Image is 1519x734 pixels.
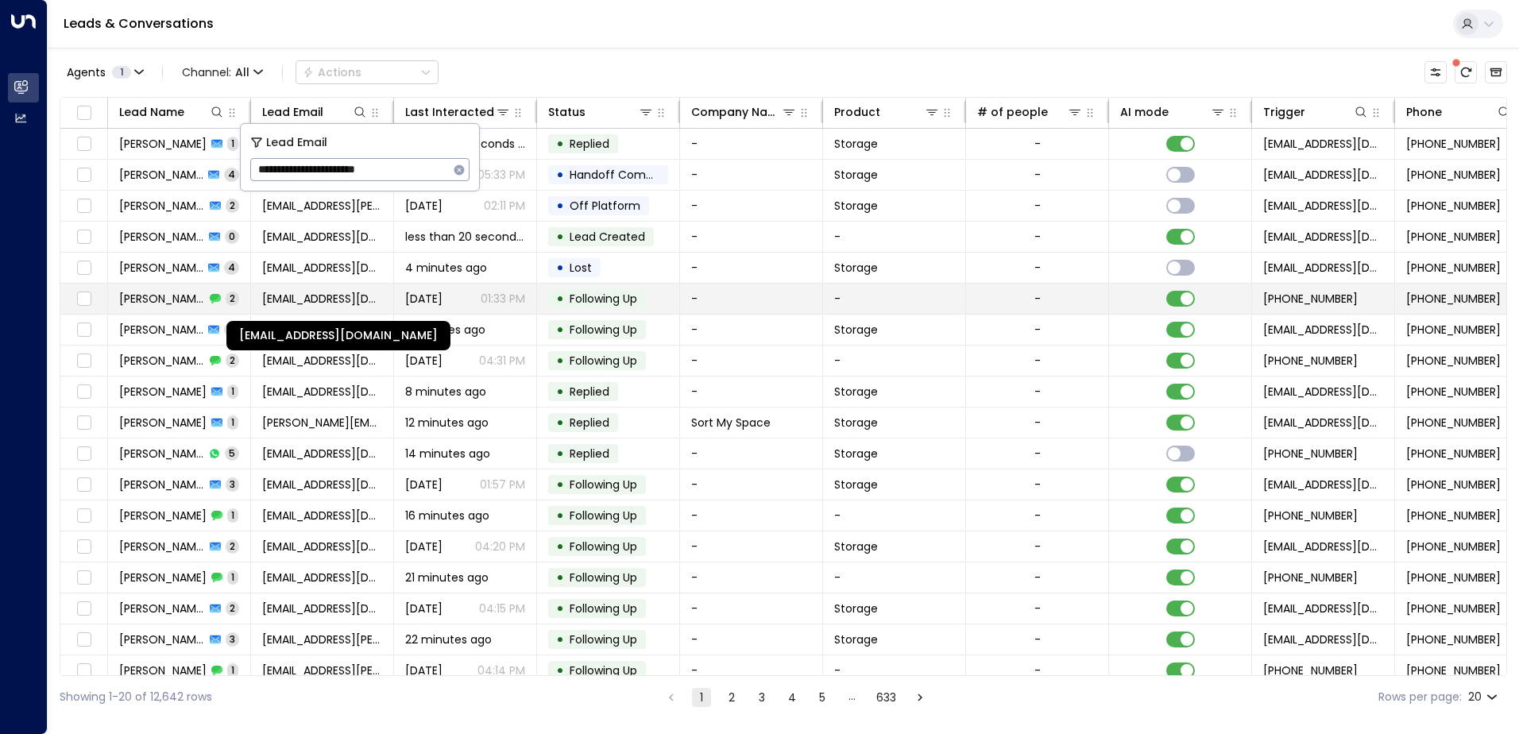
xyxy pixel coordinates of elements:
td: - [823,655,966,686]
span: less than 20 seconds ago [405,229,525,245]
span: +447544027095 [1263,570,1358,585]
span: 3 [226,632,239,646]
div: Lead Email [262,102,368,122]
span: 1 [227,663,238,677]
td: - [680,562,823,593]
span: Following Up [570,539,637,554]
p: 04:15 PM [479,601,525,616]
span: Toggle select row [74,506,94,526]
span: +447929471407 [1406,446,1501,462]
button: Go to page 2 [722,688,741,707]
span: vrodriguesod@gmail.com [262,601,382,616]
span: leads@space-station.co.uk [1263,384,1383,400]
span: Sep 12, 2025 [405,291,443,307]
div: - [1034,632,1041,647]
span: +447832116627 [1406,508,1501,523]
td: - [823,562,966,593]
div: Showing 1-20 of 12,642 rows [60,689,212,705]
span: leads@space-station.co.uk [1263,415,1383,431]
span: 3 [226,477,239,491]
span: +447914612531 [1406,415,1501,431]
div: … [843,688,862,707]
td: - [680,531,823,562]
span: Following Up [570,508,637,523]
span: Toggle select row [74,196,94,216]
span: Toggle select row [74,382,94,402]
div: - [1034,415,1041,431]
span: John Snow [119,322,203,338]
span: leads@space-station.co.uk [1263,601,1383,616]
td: - [680,346,823,376]
span: Toggle select row [74,413,94,433]
span: Yesterday [405,601,443,616]
div: - [1034,508,1041,523]
span: 12 minutes ago [405,415,489,431]
span: leads@space-station.co.uk [1263,477,1383,493]
span: Richard Whitehead [119,508,207,523]
td: - [823,346,966,376]
span: Off Platform [570,198,640,214]
div: AI mode [1120,102,1226,122]
span: Replied [570,136,609,152]
div: • [556,316,564,343]
p: 05:33 PM [477,167,525,183]
span: +447751049110 [1406,198,1501,214]
span: 1 [227,415,238,429]
td: - [680,593,823,624]
p: 04:20 PM [475,539,525,554]
span: Following Up [570,632,637,647]
span: Yesterday [405,539,443,554]
td: - [680,377,823,407]
span: +447432646898 [1406,632,1501,647]
span: Storage [834,539,878,554]
span: +447432646898 [1263,663,1358,678]
span: Storage [834,632,878,647]
span: +447951495681 [1406,353,1501,369]
span: Howard Allen [119,136,207,152]
span: 2 [226,292,239,305]
td: - [680,500,823,531]
span: leads@space-station.co.uk [1263,198,1383,214]
span: leads@space-station.co.uk [1263,322,1383,338]
span: leads@space-station.co.uk [1263,539,1383,554]
span: Toggle select row [74,661,94,681]
div: AI mode [1120,102,1169,122]
span: 4 [224,261,239,274]
span: Toggle select row [74,320,94,340]
span: Lead Created [570,229,645,245]
span: +447951495681 [1406,322,1501,338]
span: Sally Johnson [119,260,203,276]
div: # of people [977,102,1048,122]
span: Sort My Space [691,415,771,431]
td: - [680,253,823,283]
div: - [1034,663,1041,678]
span: Toggle select row [74,134,94,154]
span: sallyjohnson45@outlook.com [262,291,382,307]
span: 2 [226,199,239,212]
span: leads@space-station.co.uk [1263,136,1383,152]
div: • [556,223,564,250]
span: ihada9414@gmail.com [262,353,382,369]
span: al.r.pugh@gmail.com [262,663,382,678]
span: +447796376919 [1263,291,1358,307]
div: • [556,626,564,653]
span: Storage [834,198,878,214]
span: Toggle select row [74,599,94,619]
span: Howard Allen [119,198,205,214]
span: 4 [224,323,239,336]
span: al.r.pugh@gmail.com [262,632,382,647]
div: Lead Name [119,102,225,122]
span: Replied [570,446,609,462]
span: katherine@sortmyspace.co.uk [262,415,382,431]
span: +447544027095 [1406,601,1501,616]
span: Rachael Nowak [119,446,204,462]
td: - [680,624,823,655]
span: Usman Khaliq [119,229,204,245]
div: • [556,347,564,374]
span: 1 [227,508,238,522]
td: - [680,655,823,686]
span: 14 minutes ago [405,446,490,462]
span: Toggle select row [74,630,94,650]
a: Leads & Conversations [64,14,214,33]
div: - [1034,198,1041,214]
